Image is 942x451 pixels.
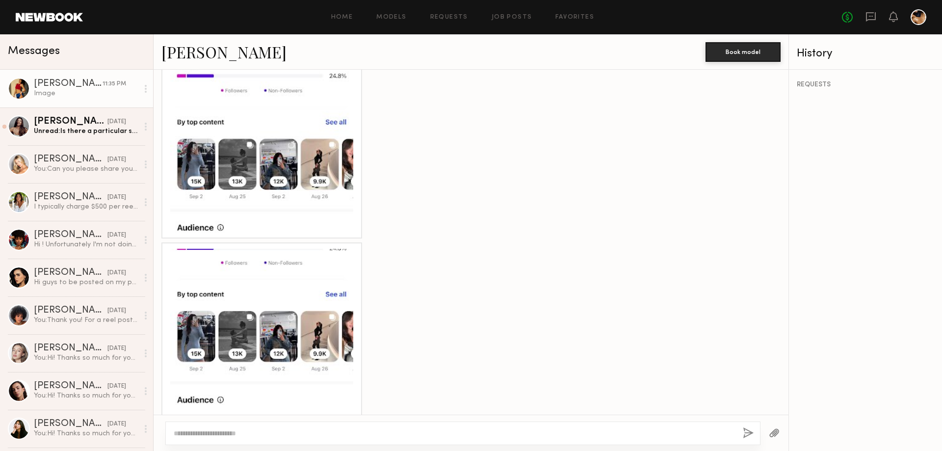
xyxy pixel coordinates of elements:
[555,14,594,21] a: Favorites
[797,48,934,59] div: History
[34,79,103,89] div: [PERSON_NAME]
[107,306,126,316] div: [DATE]
[34,230,107,240] div: [PERSON_NAME]
[34,381,107,391] div: [PERSON_NAME]
[34,278,138,287] div: Hi guys to be posted on my page would 500 work?
[430,14,468,21] a: Requests
[331,14,353,21] a: Home
[107,193,126,202] div: [DATE]
[34,164,138,174] div: You: Can you please share your Instagram analytics?
[161,41,287,62] a: [PERSON_NAME]
[34,391,138,400] div: You: Hi! Thanks so much for your interest in creating content for us! As a new brand, spreading a...
[107,382,126,391] div: [DATE]
[34,192,107,202] div: [PERSON_NAME]
[103,80,126,89] div: 11:35 PM
[706,42,781,62] button: Book model
[34,353,138,363] div: You: Hi! Thanks so much for your interest in creating content for us! As a new brand, spreading a...
[8,46,60,57] span: Messages
[34,240,138,249] div: Hi ! Unfortunately I'm not doing any collaborations post at the moment but open to ugc if your in...
[706,47,781,55] a: Book model
[797,81,934,88] div: REQUESTS
[107,420,126,429] div: [DATE]
[34,306,107,316] div: [PERSON_NAME]
[34,316,138,325] div: You: Thank you! For a reel posted on your page in collaboration with ours, what would you charge?...
[107,155,126,164] div: [DATE]
[376,14,406,21] a: Models
[34,117,107,127] div: [PERSON_NAME]
[34,155,107,164] div: [PERSON_NAME]
[34,89,138,98] div: Image
[34,127,138,136] div: Unread: Is there a particular style you would like? I think a day in my life (my morning routine)...
[107,344,126,353] div: [DATE]
[34,419,107,429] div: [PERSON_NAME]
[34,202,138,212] div: I typically charge $500 per reel but I know the original listing was a bit lower than that so I’m...
[492,14,532,21] a: Job Posts
[107,268,126,278] div: [DATE]
[34,268,107,278] div: [PERSON_NAME]
[34,429,138,438] div: You: Hi! Thanks so much for your interest in creating content for us! As a new brand, spreading a...
[34,344,107,353] div: [PERSON_NAME]
[107,231,126,240] div: [DATE]
[107,117,126,127] div: [DATE]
